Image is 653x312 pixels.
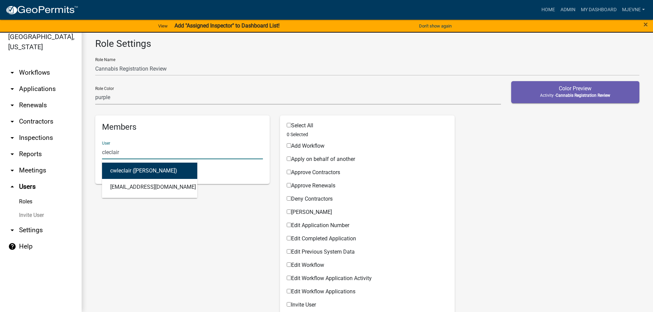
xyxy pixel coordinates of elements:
input: Approve Renewals [287,183,291,187]
div: Workflow Applications [287,276,448,284]
div: Workflow Applications [287,183,448,191]
div: Workflow Applications [287,262,448,271]
input: [PERSON_NAME] [287,209,291,214]
a: Home [539,3,558,16]
div: Workflow Applications [287,170,448,178]
h3: Role Settings [95,38,639,50]
i: help [8,242,16,251]
button: Close [643,20,648,29]
i: arrow_drop_down [8,226,16,234]
i: arrow_drop_down [8,150,16,158]
button: [EMAIL_ADDRESS][DOMAIN_NAME] ([PERSON_NAME]) [102,179,197,195]
label: Select All [287,123,313,128]
input: Edit Completed Application [287,236,291,240]
h5: Color Preview [517,85,634,92]
a: MJevne [619,3,648,16]
i: arrow_drop_down [8,101,16,109]
input: Edit Previous System Data [287,249,291,254]
i: arrow_drop_down [8,117,16,126]
div: Workflow Applications [287,302,448,310]
a: View [155,20,170,32]
input: Edit Workflow [287,262,291,267]
span: Cannabis Registration Review [556,93,610,98]
div: Workflow Applications [287,289,448,297]
div: Workflow Applications [287,236,448,244]
p: Activity - [517,92,634,98]
span: × [643,20,648,29]
h5: Members [102,122,263,132]
strong: Add "Assigned Inspector" to Dashboard List! [174,22,280,29]
input: Edit Workflow Applications [287,289,291,293]
div: Workflow Applications [287,157,448,165]
input: Select All [287,123,291,127]
input: Add Workflow [287,143,291,148]
input: Deny Contractors [287,196,291,201]
div: Workflow Applications [287,143,448,151]
button: cwleclair ([PERSON_NAME]) [102,163,197,179]
input: Edit Application Number [287,223,291,227]
button: Don't show again [416,20,454,32]
i: arrow_drop_up [8,183,16,191]
i: arrow_drop_down [8,166,16,175]
div: Workflow Applications [287,223,448,231]
input: Invite User [287,302,291,307]
a: My Dashboard [578,3,619,16]
input: Approve Contractors [287,170,291,174]
input: Apply on behalf of another [287,157,291,161]
a: Admin [558,3,578,16]
i: arrow_drop_down [8,134,16,142]
div: Workflow Applications [287,209,448,218]
div: Workflow Applications [287,249,448,257]
i: arrow_drop_down [8,85,16,93]
div: Workflow Applications [287,196,448,204]
input: Edit Workflow Application Activity [287,276,291,280]
i: arrow_drop_down [8,69,16,77]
